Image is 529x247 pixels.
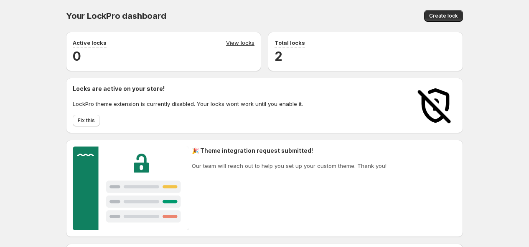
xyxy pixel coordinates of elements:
p: Total locks [275,39,305,47]
h2: 2 [275,48,456,64]
span: Create lock [429,13,458,19]
img: Customer support [73,147,188,230]
p: Active locks [73,39,107,47]
img: Locks disabled [415,85,456,126]
a: View locks [226,39,254,48]
h2: Locks are active on your store! [73,85,303,93]
span: Fix this [78,117,95,124]
h2: 🎉 Theme integration request submitted! [192,147,387,155]
p: LockPro theme extension is currently disabled. Your locks wont work until you enable it. [73,100,303,108]
button: Fix this [73,115,100,126]
button: Create lock [424,10,463,22]
p: Our team will reach out to help you set up your custom theme. Thank you! [192,162,387,170]
h2: 0 [73,48,254,64]
span: Your LockPro dashboard [66,11,166,21]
